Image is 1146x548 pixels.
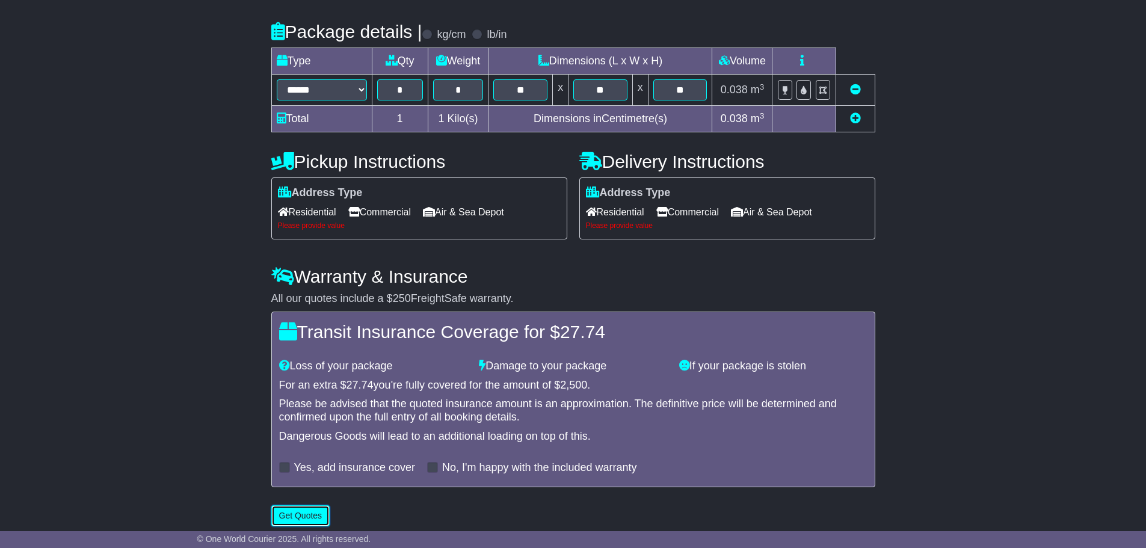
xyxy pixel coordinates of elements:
h4: Pickup Instructions [271,152,567,171]
span: m [751,84,765,96]
td: Dimensions (L x W x H) [488,48,712,75]
td: Type [271,48,372,75]
span: Commercial [656,203,719,221]
td: 1 [372,106,428,132]
sup: 3 [760,82,765,91]
label: kg/cm [437,28,466,42]
span: Commercial [348,203,411,221]
td: Dimensions in Centimetre(s) [488,106,712,132]
div: Loss of your package [273,360,473,373]
div: For an extra $ you're fully covered for the amount of $ . [279,379,867,392]
span: 250 [393,292,411,304]
span: © One World Courier 2025. All rights reserved. [197,534,371,544]
h4: Package details | [271,22,422,42]
div: All our quotes include a $ FreightSafe warranty. [271,292,875,306]
td: Kilo(s) [428,106,488,132]
sup: 3 [760,111,765,120]
label: No, I'm happy with the included warranty [442,461,637,475]
div: Please be advised that the quoted insurance amount is an approximation. The definitive price will... [279,398,867,423]
a: Remove this item [850,84,861,96]
span: Air & Sea Depot [731,203,812,221]
td: Volume [712,48,772,75]
div: Please provide value [278,221,561,230]
span: 0.038 [721,84,748,96]
td: x [632,75,648,106]
label: lb/in [487,28,507,42]
td: x [553,75,568,106]
div: Please provide value [586,221,869,230]
button: Get Quotes [271,505,330,526]
span: Residential [586,203,644,221]
a: Add new item [850,112,861,125]
span: 27.74 [347,379,374,391]
h4: Transit Insurance Coverage for $ [279,322,867,342]
span: 1 [438,112,444,125]
div: If your package is stolen [673,360,873,373]
span: 0.038 [721,112,748,125]
span: Residential [278,203,336,221]
h4: Warranty & Insurance [271,266,875,286]
div: Dangerous Goods will lead to an additional loading on top of this. [279,430,867,443]
td: Qty [372,48,428,75]
label: Address Type [586,186,671,200]
h4: Delivery Instructions [579,152,875,171]
span: 2,500 [560,379,587,391]
label: Address Type [278,186,363,200]
span: m [751,112,765,125]
td: Weight [428,48,488,75]
td: Total [271,106,372,132]
div: Damage to your package [473,360,673,373]
span: 27.74 [560,322,605,342]
label: Yes, add insurance cover [294,461,415,475]
span: Air & Sea Depot [423,203,504,221]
